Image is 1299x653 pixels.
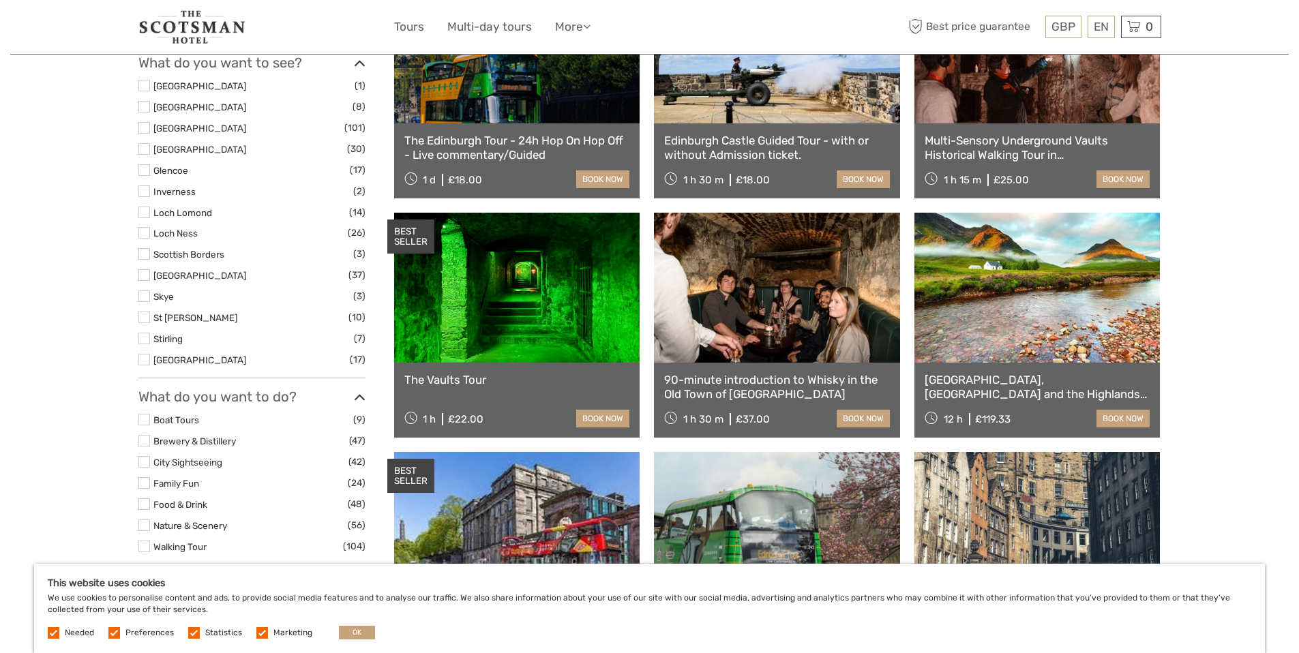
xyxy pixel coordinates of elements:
[348,475,365,491] span: (24)
[153,144,246,155] a: [GEOGRAPHIC_DATA]
[1051,20,1075,33] span: GBP
[925,373,1150,401] a: [GEOGRAPHIC_DATA], [GEOGRAPHIC_DATA] and the Highlands Small-Group Day Tour from [GEOGRAPHIC_DATA...
[153,436,236,446] a: Brewery & Distillery
[423,413,436,425] span: 1 h
[387,459,434,493] div: BEST SELLER
[153,333,183,344] a: Stirling
[153,520,227,531] a: Nature & Scenery
[34,564,1265,653] div: We use cookies to personalise content and ads, to provide social media features and to analyse ou...
[975,413,1011,425] div: £119.33
[837,410,890,427] a: book now
[153,414,199,425] a: Boat Tours
[353,183,365,199] span: (2)
[19,24,154,35] p: We're away right now. Please check back later!
[125,627,174,639] label: Preferences
[837,170,890,188] a: book now
[153,165,188,176] a: Glencoe
[353,412,365,427] span: (9)
[153,186,196,197] a: Inverness
[1096,170,1150,188] a: book now
[664,134,890,162] a: Edinburgh Castle Guided Tour - with or without Admission ticket.
[153,207,212,218] a: Loch Lomond
[153,102,246,112] a: [GEOGRAPHIC_DATA]
[348,309,365,325] span: (10)
[1088,16,1115,38] div: EN
[153,80,246,91] a: [GEOGRAPHIC_DATA]
[387,219,434,254] div: BEST SELLER
[404,373,630,386] a: The Vaults Tour
[683,174,723,186] span: 1 h 30 m
[576,410,629,427] a: book now
[205,627,242,639] label: Statistics
[349,433,365,449] span: (47)
[153,123,246,134] a: [GEOGRAPHIC_DATA]
[343,538,365,554] span: (104)
[157,21,173,37] button: Open LiveChat chat widget
[153,228,198,239] a: Loch Ness
[348,454,365,470] span: (42)
[350,352,365,367] span: (17)
[683,413,723,425] span: 1 h 30 m
[353,99,365,115] span: (8)
[65,627,94,639] label: Needed
[344,120,365,136] span: (101)
[1144,20,1155,33] span: 0
[906,16,1042,38] span: Best price guarantee
[664,373,890,401] a: 90-minute introduction to Whisky in the Old Town of [GEOGRAPHIC_DATA]
[448,413,483,425] div: £22.00
[153,541,207,552] a: Walking Tour
[736,413,770,425] div: £37.00
[994,174,1029,186] div: £25.00
[48,577,1251,589] h5: This website uses cookies
[353,246,365,262] span: (3)
[348,267,365,283] span: (37)
[138,389,365,405] h3: What do you want to do?
[273,627,312,639] label: Marketing
[349,204,365,220] span: (14)
[736,174,770,186] div: £18.00
[353,288,365,304] span: (3)
[153,478,199,489] a: Family Fun
[348,496,365,512] span: (48)
[423,174,436,186] span: 1 d
[339,626,375,639] button: OK
[153,291,174,302] a: Skye
[153,499,207,510] a: Food & Drink
[153,457,222,468] a: City Sightseeing
[153,354,246,365] a: [GEOGRAPHIC_DATA]
[555,17,591,37] a: More
[404,134,630,162] a: The Edinburgh Tour - 24h Hop On Hop Off - Live commentary/Guided
[153,270,246,281] a: [GEOGRAPHIC_DATA]
[576,170,629,188] a: book now
[354,331,365,346] span: (7)
[347,141,365,157] span: (30)
[138,562,173,573] a: Show all
[348,225,365,241] span: (26)
[925,134,1150,162] a: Multi-Sensory Underground Vaults Historical Walking Tour in [GEOGRAPHIC_DATA]
[1096,410,1150,427] a: book now
[447,17,532,37] a: Multi-day tours
[448,174,482,186] div: £18.00
[348,517,365,533] span: (56)
[153,312,237,323] a: St [PERSON_NAME]
[153,249,224,260] a: Scottish Borders
[944,413,963,425] span: 12 h
[138,10,246,44] img: 681-f48ba2bd-dfbf-4b64-890c-b5e5c75d9d66_logo_small.jpg
[138,55,365,71] h3: What do you want to see?
[350,162,365,178] span: (17)
[394,17,424,37] a: Tours
[355,78,365,93] span: (1)
[944,174,981,186] span: 1 h 15 m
